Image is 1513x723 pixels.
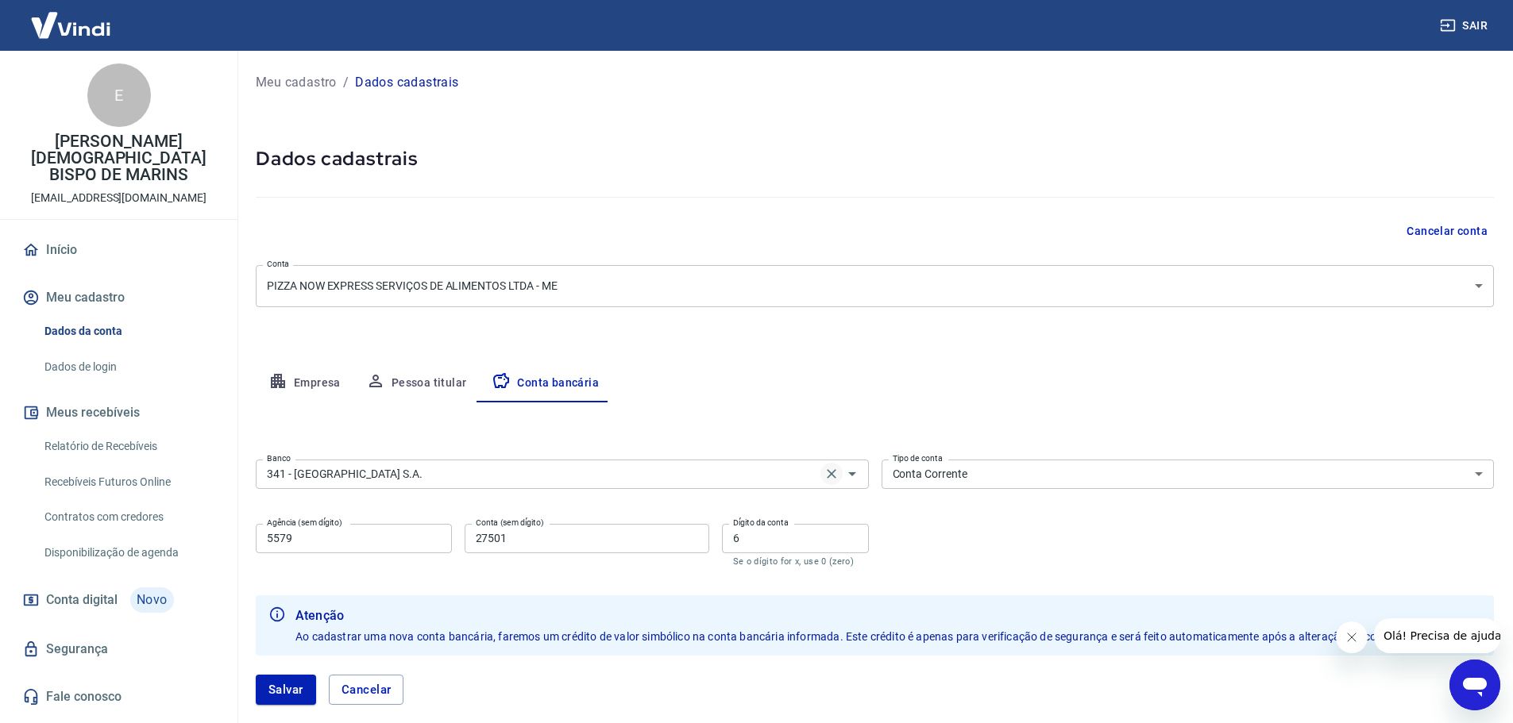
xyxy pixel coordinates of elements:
[329,675,404,705] button: Cancelar
[476,517,544,529] label: Conta (sem dígito)
[19,679,218,714] a: Fale conosco
[256,265,1494,307] div: PIZZA NOW EXPRESS SERVIÇOS DE ALIMENTOS LTDA - ME
[130,587,174,613] span: Novo
[295,630,1397,643] span: Ao cadastrar uma nova conta bancária, faremos um crédito de valor simbólico na conta bancária inf...
[1400,217,1494,246] button: Cancelar conta
[267,258,289,270] label: Conta
[19,280,218,315] button: Meu cadastro
[733,517,789,529] label: Dígito da conta
[733,556,858,567] p: Se o dígito for x, use 0 (zero)
[19,632,218,667] a: Segurança
[87,63,151,127] div: E
[19,1,122,49] img: Vindi
[19,233,218,267] a: Início
[1336,621,1368,653] iframe: Fechar mensagem
[355,73,458,92] p: Dados cadastrais
[295,606,1397,625] b: Atenção
[19,395,218,430] button: Meus recebíveis
[10,11,133,24] span: Olá! Precisa de ajuda?
[38,351,218,383] a: Dados de login
[46,589,118,611] span: Conta digital
[38,501,218,533] a: Contratos com credores
[1374,618,1500,653] iframe: Mensagem da empresa
[256,364,353,402] button: Empresa
[38,315,218,348] a: Dados da conta
[343,73,349,92] p: /
[38,536,218,569] a: Disponibilização de agenda
[820,463,843,485] button: Clear
[267,517,342,529] label: Agência (sem dígito)
[256,73,337,92] a: Meu cadastro
[38,430,218,463] a: Relatório de Recebíveis
[256,146,1494,171] h5: Dados cadastrais
[267,452,291,464] label: Banco
[353,364,480,402] button: Pessoa titular
[1437,11,1494,40] button: Sair
[31,190,206,206] p: [EMAIL_ADDRESS][DOMAIN_NAME]
[479,364,612,402] button: Conta bancária
[1449,660,1500,710] iframe: Botão para abrir a janela de mensagens
[38,466,218,498] a: Recebíveis Futuros Online
[13,133,225,183] p: [PERSON_NAME][DEMOGRAPHIC_DATA] BISPO DE MARINS
[893,452,943,464] label: Tipo de conta
[256,675,316,705] button: Salvar
[841,463,863,485] button: Abrir
[19,581,218,619] a: Conta digitalNovo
